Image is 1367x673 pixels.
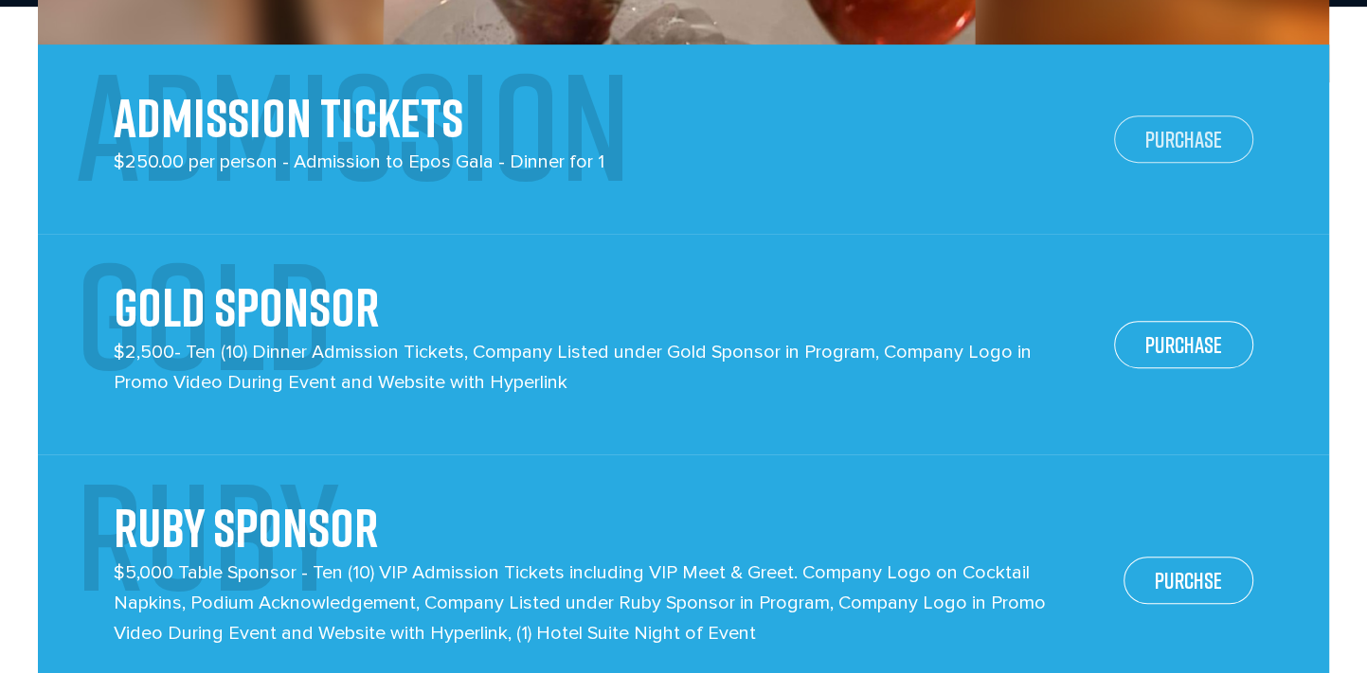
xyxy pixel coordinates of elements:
p: $2,500- Ten (10) Dinner Admission Tickets, Company Listed under Gold Sponsor in Program, Company ... [114,337,1076,454]
h2: Admission Tickets [114,44,604,145]
h2: RUBY SPONSOR [114,454,1086,555]
a: PURCHASE [1114,321,1253,368]
p: $250.00 per person - Admission to Epos Gala - Dinner for 1 [114,147,604,234]
a: PURCHASE [1114,115,1253,163]
h2: GOLD SPONSOR [114,234,1076,334]
a: PURCHSE [1124,557,1253,604]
